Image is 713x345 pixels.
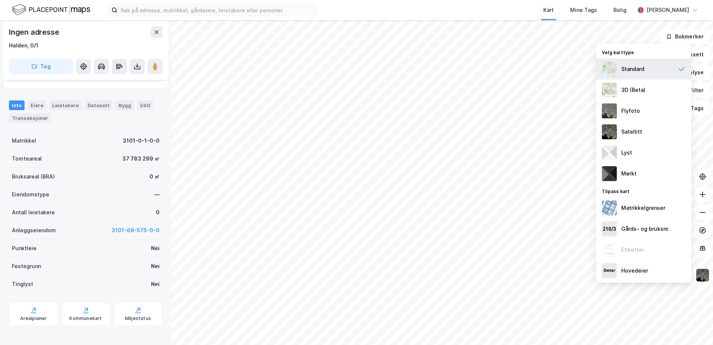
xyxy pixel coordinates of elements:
div: ESG [137,100,153,110]
div: Ingen adresse [9,26,60,38]
div: Matrikkel [12,136,36,145]
img: cadastreBorders.cfe08de4b5ddd52a10de.jpeg [602,201,617,215]
div: 3D (Beta) [621,86,646,94]
div: Kart [543,6,554,15]
div: Bolig [613,6,626,15]
div: Mørkt [621,169,637,178]
div: Velg karttype [596,45,691,59]
div: 0 ㎡ [150,172,160,181]
div: Nei [151,262,160,271]
div: Tomteareal [12,154,42,163]
div: Festegrunn [12,262,41,271]
div: 37 783 299 ㎡ [122,154,160,163]
img: nCdM7BzjoCAAAAAElFTkSuQmCC [602,166,617,181]
div: Bygg [116,100,134,110]
div: Antall leietakere [12,208,55,217]
div: Nei [151,244,160,253]
div: Miljøstatus [125,316,151,321]
div: Etiketter [621,245,644,254]
div: Anleggseiendom [12,226,56,235]
button: Tags [675,101,710,116]
div: Flyfoto [621,106,640,115]
img: 9k= [695,268,710,282]
div: 0 [156,208,160,217]
div: Datasett [85,100,113,110]
img: majorOwner.b5e170eddb5c04bfeeff.jpeg [602,263,617,278]
div: [PERSON_NAME] [647,6,689,15]
div: Gårds- og bruksnr. [621,224,669,233]
div: 3101-0-1-0-0 [123,136,160,145]
div: — [154,190,160,199]
div: Tilpass kart [596,184,691,198]
button: Filter [674,83,710,98]
input: Søk på adresse, matrikkel, gårdeiere, leietakere eller personer [117,4,317,16]
img: Z [602,103,617,118]
div: Satellitt [621,127,642,136]
div: Eiere [28,100,46,110]
button: Bokmerker [660,29,710,44]
div: Matrikkelgrenser [621,203,665,212]
button: Tag [9,59,73,74]
img: Z [602,83,617,97]
img: luj3wr1y2y3+OchiMxRmMxRlscgabnMEmZ7DJGWxyBpucwSZnsMkZbHIGm5zBJmewyRlscgabnMEmZ7DJGWxyBpucwSZnsMkZ... [602,145,617,160]
div: Arealplaner [20,316,47,321]
div: Nei [151,280,160,289]
div: Eiendomstype [12,190,49,199]
div: Standard [621,65,644,74]
div: Info [9,100,25,110]
div: Leietakere [49,100,82,110]
div: Tinglyst [12,280,33,289]
img: Z [602,242,617,257]
div: Bruksareal (BRA) [12,172,55,181]
button: 3101-69-575-0-0 [111,226,160,235]
div: Transaksjoner [9,113,51,123]
img: 9k= [602,124,617,139]
img: Z [602,62,617,77]
div: Lyst [621,148,632,157]
iframe: Chat Widget [676,309,713,345]
div: Punktleie [12,244,37,253]
img: logo.f888ab2527a4732fd821a326f86c7f29.svg [12,3,90,16]
img: cadastreKeys.547ab17ec502f5a4ef2b.jpeg [602,221,617,236]
div: Halden, 0/1 [9,41,38,50]
div: Kommunekart [69,316,102,321]
div: Hovedeier [621,266,648,275]
div: Mine Tags [570,6,597,15]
